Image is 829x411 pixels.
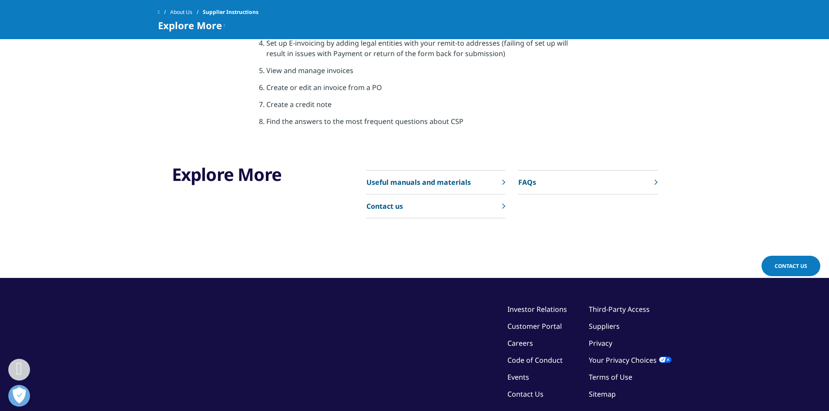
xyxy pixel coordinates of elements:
[366,194,505,218] a: Contact us
[589,355,671,365] a: Your Privacy Choices
[507,372,529,382] a: Events
[366,177,471,187] p: Useful manuals and materials
[775,262,807,270] span: Contact Us
[366,201,403,211] p: Contact us
[507,338,533,348] a: Careers
[170,4,203,20] a: About Us
[507,389,544,399] a: Contact Us
[589,338,612,348] a: Privacy
[266,116,584,133] li: Find the answers to the most frequent questions about CSP
[266,82,584,99] li: Create or edit an invoice from a PO
[158,20,222,30] span: Explore More
[203,4,258,20] span: Supplier Instructions
[266,99,584,116] li: Create a credit note
[266,65,584,82] li: View and manage invoices
[8,385,30,407] button: Open Preferences
[172,164,317,185] h3: Explore More
[507,355,563,365] a: Code of Conduct
[589,389,616,399] a: Sitemap
[507,304,567,314] a: Investor Relations
[589,304,650,314] a: Third-Party Access
[589,372,632,382] a: Terms of Use
[266,38,584,65] li: Set up E-invoicing by adding legal entities with your remit-to addresses (failing of set up will ...
[507,321,562,331] a: Customer Portal
[518,177,536,187] p: FAQs
[366,170,505,194] a: Useful manuals and materials
[518,170,657,194] a: FAQs
[589,321,620,331] a: Suppliers
[762,256,820,276] a: Contact Us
